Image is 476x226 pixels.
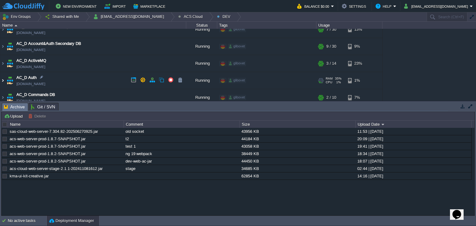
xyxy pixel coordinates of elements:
div: 1% [348,72,368,89]
span: RAM [326,77,333,80]
span: [DOMAIN_NAME] [16,47,45,53]
button: Balance $0.00 [297,2,331,10]
div: Tags [218,22,316,29]
div: 43956 KB [240,128,355,135]
div: Running [186,21,217,38]
div: Running [186,55,217,72]
div: 18:34 | [DATE] [356,150,471,157]
div: 7 / 30 [326,21,336,38]
button: Help [376,2,393,10]
a: AC_D ActiveMQ [16,58,46,64]
div: Upload Date [356,121,471,128]
img: AMDAwAAAACH5BAEAAAAALAAAAAABAAEAAAICRAEAOw== [6,38,14,55]
button: [EMAIL_ADDRESS][DOMAIN_NAME] [404,2,470,10]
div: 13% [348,21,368,38]
div: 02:44 | [DATE] [356,165,471,172]
button: Import [104,2,128,10]
a: acs-web-server-prod-1.8.2-SNAPSHOT.jar [10,151,86,156]
div: dev-web-ac-jar [124,158,239,165]
div: Comment [124,121,240,128]
div: No active tasks [8,216,46,226]
img: AMDAwAAAACH5BAEAAAAALAAAAAABAAEAAAICRAEAOw== [0,55,5,72]
div: Name [1,22,186,29]
a: AC_D Account&Auth Secondary DB [16,41,81,47]
div: Running [186,38,217,55]
div: 62854 KB [240,172,355,180]
a: sas-cloud-web-server-7.304.82-202506270925.jar [10,129,98,134]
img: AMDAwAAAACH5BAEAAAAALAAAAAABAAEAAAICRAEAOw== [15,25,17,26]
div: Running [186,89,217,106]
button: DEV [217,12,232,21]
div: 23% [348,55,368,72]
img: AMDAwAAAACH5BAEAAAAALAAAAAABAAEAAAICRAEAOw== [0,89,5,106]
div: 34685 KB [240,165,355,172]
a: acs-web-server-prod-1.8.2-SNAPSHOT.jar [10,159,86,163]
div: 3 / 14 [326,55,336,72]
span: [DOMAIN_NAME] [16,30,45,36]
button: ACS Cloud [178,12,205,21]
span: [DOMAIN_NAME] [16,64,45,70]
span: Git / SVN [31,103,55,111]
iframe: chat widget [450,201,470,220]
div: 7% [348,89,368,106]
img: CloudJiffy [2,2,44,10]
img: AMDAwAAAACH5BAEAAAAALAAAAAABAAEAAAICRAEAOw== [0,72,5,89]
div: 44184 KB [240,135,355,142]
div: 20:09 | [DATE] [356,135,471,142]
a: acs-web-server-prod-1.8.7-SNAPSHOT.jar [10,137,86,141]
div: glibovet [228,78,246,83]
div: glibovet [228,95,246,100]
img: AMDAwAAAACH5BAEAAAAALAAAAAABAAEAAAICRAEAOw== [0,21,5,38]
div: 43058 KB [240,143,355,150]
a: kma-ui-kit-creative.jar [10,174,49,178]
div: Size [240,121,355,128]
div: glibovet [228,27,246,32]
a: acs-cloud-web-server-stage-2.1.1-202411081612.jar [10,166,103,171]
button: Marketplace [133,2,167,10]
div: Status [187,22,217,29]
div: stage [124,165,239,172]
div: 44450 KB [240,158,355,165]
div: ng 19 webpack [124,150,239,157]
div: 9 / 30 [326,38,336,55]
div: 9% [348,38,368,55]
a: [DOMAIN_NAME] [16,81,45,87]
span: 1% [335,80,341,84]
span: Archive [4,103,25,111]
div: 11:53 | [DATE] [356,128,471,135]
img: AMDAwAAAACH5BAEAAAAALAAAAAABAAEAAAICRAEAOw== [0,38,5,55]
button: Deployment Manager [49,218,94,224]
span: CPU [326,80,332,84]
div: 14:16 | [DATE] [356,172,471,180]
div: Running [186,72,217,89]
img: AMDAwAAAACH5BAEAAAAALAAAAAABAAEAAAICRAEAOw== [6,72,14,89]
img: AMDAwAAAACH5BAEAAAAALAAAAAABAAEAAAICRAEAOw== [6,89,14,106]
div: test 1 [124,143,239,150]
div: Name [8,121,124,128]
span: [DOMAIN_NAME] [16,98,45,104]
img: AMDAwAAAACH5BAEAAAAALAAAAAABAAEAAAICRAEAOw== [6,21,14,38]
a: acs-web-server-prod-1.8.7-SNAPSHOT.jar [10,144,86,149]
div: 19:41 | [DATE] [356,143,471,150]
div: old socket [124,128,239,135]
div: 18:07 | [DATE] [356,158,471,165]
div: 38449 KB [240,150,355,157]
img: AMDAwAAAACH5BAEAAAAALAAAAAABAAEAAAICRAEAOw== [6,55,14,72]
div: Usage [317,22,382,29]
button: New Environment [56,2,99,10]
button: Settings [342,2,368,10]
a: AC_D Auth [16,75,37,81]
button: Delete [28,113,48,119]
button: Upload [4,113,24,119]
div: glibovet [228,61,246,66]
button: Env Groups [2,12,33,21]
div: 2 / 10 [326,89,336,106]
button: Shared with Me [45,12,81,21]
a: AC_D Commands DB [16,92,55,98]
div: glibovet [228,44,246,49]
button: [EMAIL_ADDRESS][DOMAIN_NAME] [93,12,166,21]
